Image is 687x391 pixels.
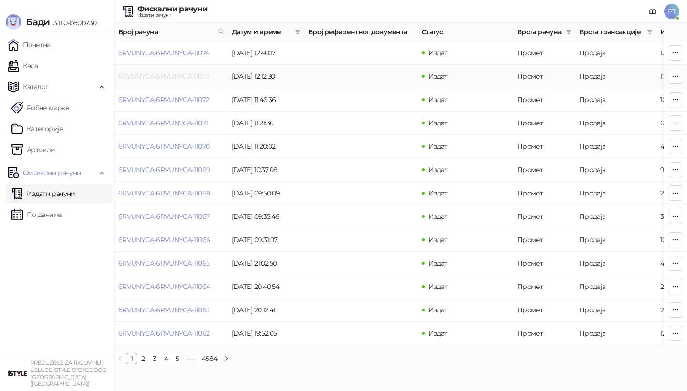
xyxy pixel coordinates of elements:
a: 6RVUNYCA-6RVUNYCA-11072 [118,95,209,104]
span: Издат [428,212,448,221]
li: 4 [160,353,172,364]
li: Претходна страна [114,353,126,364]
td: 6RVUNYCA-6RVUNYCA-11073 [114,65,228,88]
li: 4584 [198,353,220,364]
a: Документација [645,4,660,19]
td: 6RVUNYCA-6RVUNYCA-11068 [114,182,228,205]
a: 5 [172,353,183,364]
div: Издати рачуни [137,13,207,18]
td: Продаја [575,41,656,65]
span: 3.11.0-b80b730 [50,19,96,27]
a: 6RVUNYCA-6RVUNYCA-11073 [118,72,209,81]
a: 1 [126,353,137,364]
li: 1 [126,353,137,364]
img: Logo [6,14,21,30]
td: Продаја [575,298,656,322]
td: 6RVUNYCA-6RVUNYCA-11064 [114,275,228,298]
td: Промет [513,158,575,182]
li: 2 [137,353,149,364]
a: По данима [11,205,62,224]
a: 6RVUNYCA-6RVUNYCA-11071 [118,119,208,127]
span: Издат [428,142,448,151]
span: ••• [183,353,198,364]
a: 6RVUNYCA-6RVUNYCA-11068 [118,189,210,197]
td: Продаја [575,228,656,252]
td: [DATE] 20:40:54 [228,275,304,298]
th: Број референтног документа [304,23,418,41]
a: 6RVUNYCA-6RVUNYCA-11064 [118,282,210,291]
td: [DATE] 21:02:50 [228,252,304,275]
span: Врста рачуна [517,27,562,37]
span: Каталог [23,77,49,96]
a: 6RVUNYCA-6RVUNYCA-11074 [118,49,209,57]
td: Продаја [575,158,656,182]
th: Врста рачуна [513,23,575,41]
button: left [114,353,126,364]
span: Издат [428,189,448,197]
span: left [117,356,123,361]
span: filter [293,25,302,39]
span: Издат [428,259,448,268]
td: [DATE] 09:35:46 [228,205,304,228]
td: 6RVUNYCA-6RVUNYCA-11065 [114,252,228,275]
span: Издат [428,329,448,338]
th: Број рачуна [114,23,228,41]
td: Продаја [575,112,656,135]
span: Издат [428,49,448,57]
td: Продаја [575,275,656,298]
td: 6RVUNYCA-6RVUNYCA-11072 [114,88,228,112]
span: Издат [428,236,448,244]
span: Издат [428,119,448,127]
a: 3 [149,353,160,364]
td: [DATE] 19:52:05 [228,322,304,345]
span: Бади [26,16,50,28]
a: Издати рачуни [11,184,75,203]
td: Промет [513,298,575,322]
td: Промет [513,228,575,252]
a: 2 [138,353,148,364]
span: filter [564,25,573,39]
td: Промет [513,88,575,112]
td: Продаја [575,135,656,158]
span: Издат [428,282,448,291]
td: [DATE] 12:12:30 [228,65,304,88]
td: Промет [513,135,575,158]
td: 6RVUNYCA-6RVUNYCA-11062 [114,322,228,345]
span: Издат [428,165,448,174]
td: [DATE] 09:50:09 [228,182,304,205]
a: Почетна [8,35,51,54]
span: Издат [428,95,448,104]
span: Датум и време [232,27,291,37]
td: 6RVUNYCA-6RVUNYCA-11066 [114,228,228,252]
div: Фискални рачуни [137,5,207,13]
td: Продаја [575,252,656,275]
a: 4 [161,353,171,364]
td: 6RVUNYCA-6RVUNYCA-11069 [114,158,228,182]
td: Промет [513,112,575,135]
li: Следећа страна [220,353,232,364]
a: Робне марке [11,98,69,117]
td: [DATE] 20:12:41 [228,298,304,322]
td: Промет [513,252,575,275]
small: PREDUZEĆE ZA TRGOVINU I USLUGE ISTYLE STORES DOO [GEOGRAPHIC_DATA] ([GEOGRAPHIC_DATA]) [31,360,107,387]
span: Број рачуна [118,27,214,37]
span: Врста трансакције [579,27,643,37]
li: Следећих 5 Страна [183,353,198,364]
a: 6RVUNYCA-6RVUNYCA-11070 [118,142,209,151]
a: 6RVUNYCA-6RVUNYCA-11069 [118,165,210,174]
td: Промет [513,65,575,88]
a: 6RVUNYCA-6RVUNYCA-11062 [118,329,209,338]
td: Продаја [575,65,656,88]
td: 6RVUNYCA-6RVUNYCA-11074 [114,41,228,65]
td: Промет [513,205,575,228]
td: 6RVUNYCA-6RVUNYCA-11067 [114,205,228,228]
td: 6RVUNYCA-6RVUNYCA-11071 [114,112,228,135]
img: 64x64-companyLogo-77b92cf4-9946-4f36-9751-bf7bb5fd2c7d.png [8,364,27,383]
li: 3 [149,353,160,364]
a: 6RVUNYCA-6RVUNYCA-11066 [118,236,210,244]
td: Продаја [575,182,656,205]
td: 6RVUNYCA-6RVUNYCA-11070 [114,135,228,158]
span: filter [645,25,655,39]
a: 6RVUNYCA-6RVUNYCA-11067 [118,212,209,221]
span: filter [566,29,572,35]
